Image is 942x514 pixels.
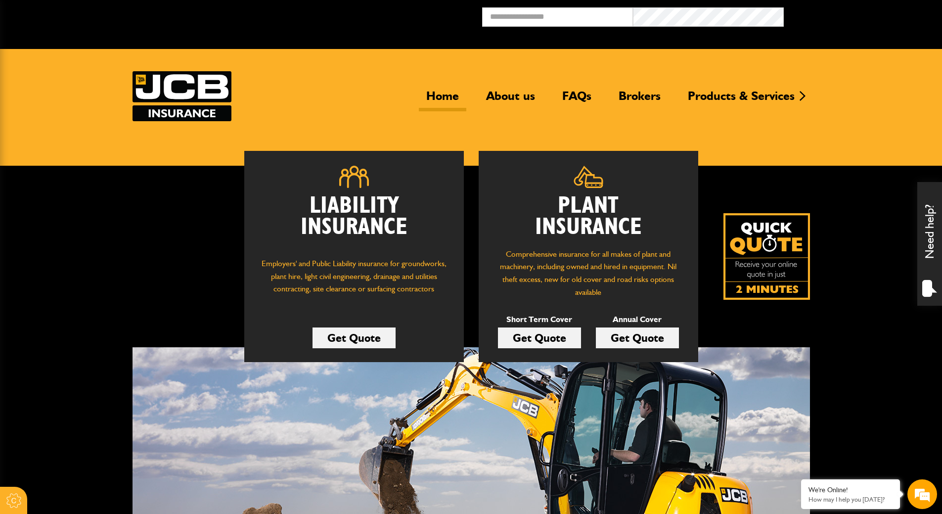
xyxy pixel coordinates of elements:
p: Employers' and Public Liability insurance for groundworks, plant hire, light civil engineering, d... [259,257,449,305]
p: Comprehensive insurance for all makes of plant and machinery, including owned and hired in equipm... [493,248,683,298]
a: FAQs [555,89,599,111]
em: Start Chat [135,305,179,318]
a: Products & Services [680,89,802,111]
a: Get Quote [596,327,679,348]
a: About us [479,89,542,111]
button: Broker Login [784,7,935,23]
div: Need help? [917,182,942,306]
a: Get Quote [313,327,396,348]
input: Enter your phone number [13,150,180,172]
a: Get your insurance quote isn just 2-minutes [723,213,810,300]
a: Home [419,89,466,111]
a: JCB Insurance Services [133,71,231,121]
h2: Liability Insurance [259,195,449,248]
div: Chat with us now [51,55,166,68]
textarea: Type your message and hit 'Enter' [13,179,180,296]
div: We're Online! [808,486,893,494]
div: Minimize live chat window [162,5,186,29]
img: JCB Insurance Services logo [133,71,231,121]
h2: Plant Insurance [493,195,683,238]
img: d_20077148190_company_1631870298795_20077148190 [17,55,42,69]
p: Annual Cover [596,313,679,326]
p: Short Term Cover [498,313,581,326]
p: How may I help you today? [808,496,893,503]
img: Quick Quote [723,213,810,300]
input: Enter your email address [13,121,180,142]
a: Get Quote [498,327,581,348]
input: Enter your last name [13,92,180,113]
a: Brokers [611,89,668,111]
